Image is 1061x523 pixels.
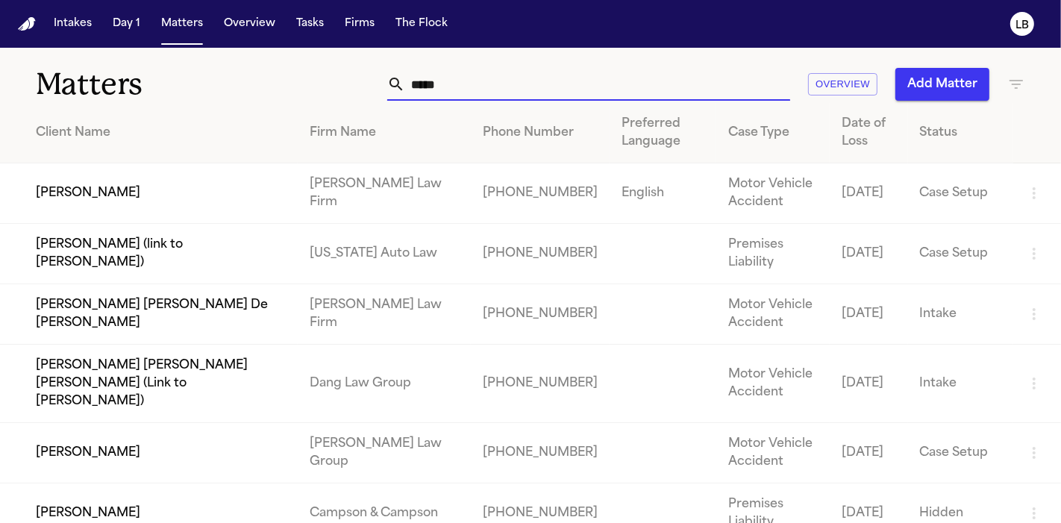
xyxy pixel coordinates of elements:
td: English [610,163,716,224]
button: Overview [808,73,877,96]
td: Case Setup [908,423,1013,483]
td: [DATE] [830,163,907,224]
button: Firms [339,10,381,37]
td: Motor Vehicle Accident [716,345,830,423]
td: Case Setup [908,224,1013,284]
div: Firm Name [310,124,460,142]
td: [PHONE_NUMBER] [471,423,610,483]
td: [PERSON_NAME] Law Firm [298,163,472,224]
td: [PHONE_NUMBER] [471,163,610,224]
td: [US_STATE] Auto Law [298,224,472,284]
td: [PHONE_NUMBER] [471,284,610,345]
div: Client Name [36,124,286,142]
a: Home [18,17,36,31]
td: [DATE] [830,423,907,483]
button: Overview [218,10,281,37]
td: Intake [908,284,1013,345]
div: Date of Loss [842,115,895,151]
div: Preferred Language [622,115,704,151]
td: [PERSON_NAME] Law Group [298,423,472,483]
button: Matters [155,10,209,37]
div: Status [920,124,1001,142]
td: Motor Vehicle Accident [716,163,830,224]
td: [DATE] [830,224,907,284]
td: [PHONE_NUMBER] [471,345,610,423]
td: [PHONE_NUMBER] [471,224,610,284]
div: Phone Number [483,124,598,142]
button: Add Matter [895,68,989,101]
button: Day 1 [107,10,146,37]
td: Motor Vehicle Accident [716,423,830,483]
button: The Flock [389,10,454,37]
td: Dang Law Group [298,345,472,423]
td: [PERSON_NAME] Law Firm [298,284,472,345]
button: Intakes [48,10,98,37]
img: Finch Logo [18,17,36,31]
button: Tasks [290,10,330,37]
td: Motor Vehicle Accident [716,284,830,345]
td: [DATE] [830,345,907,423]
td: [DATE] [830,284,907,345]
h1: Matters [36,66,308,103]
div: Case Type [728,124,818,142]
td: Premises Liability [716,224,830,284]
td: Intake [908,345,1013,423]
td: Case Setup [908,163,1013,224]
